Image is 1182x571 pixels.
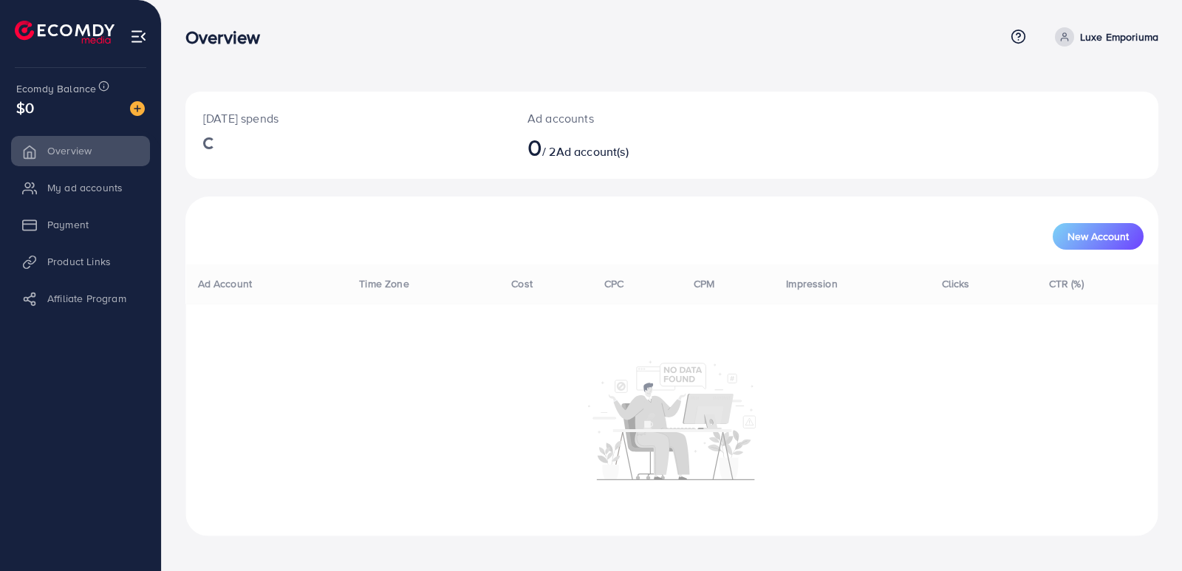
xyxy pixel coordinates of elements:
[527,133,735,161] h2: / 2
[16,97,34,118] span: $0
[130,28,147,45] img: menu
[556,143,629,160] span: Ad account(s)
[527,109,735,127] p: Ad accounts
[1049,27,1158,47] a: Luxe Emporiuma
[15,21,115,44] img: logo
[16,81,96,96] span: Ecomdy Balance
[203,109,492,127] p: [DATE] spends
[185,27,272,48] h3: Overview
[130,101,145,116] img: image
[1067,231,1129,242] span: New Account
[1053,223,1144,250] button: New Account
[527,130,542,164] span: 0
[1080,28,1158,46] p: Luxe Emporiuma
